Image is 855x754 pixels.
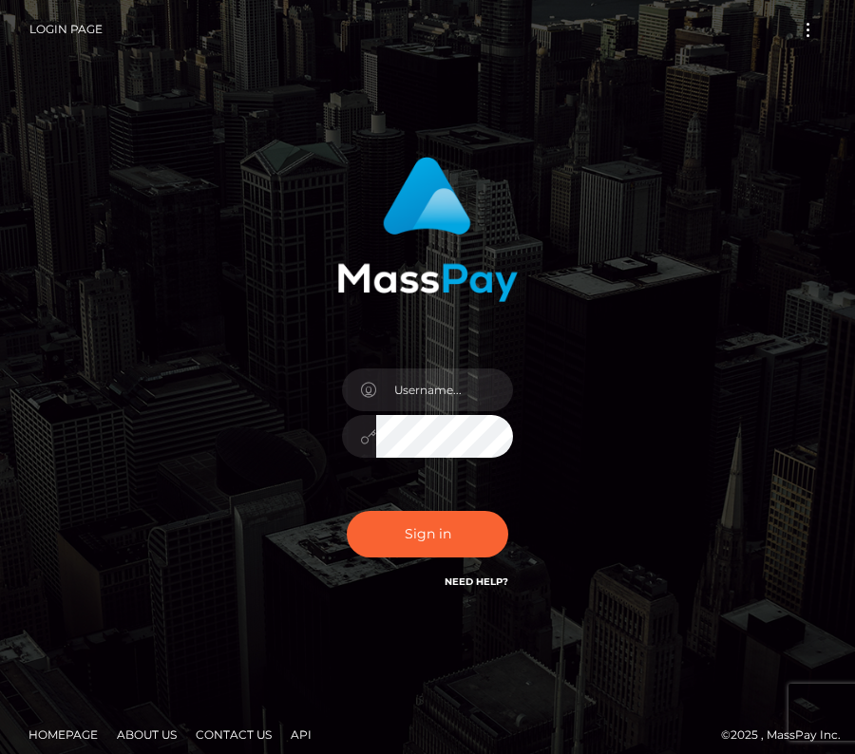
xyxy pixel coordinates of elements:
a: Contact Us [188,720,279,749]
button: Toggle navigation [790,17,826,43]
a: Homepage [21,720,105,749]
a: API [283,720,319,749]
input: Username... [376,368,513,411]
div: © 2025 , MassPay Inc. [14,725,841,745]
a: Need Help? [445,575,508,588]
img: MassPay Login [337,157,518,302]
button: Sign in [347,511,508,557]
a: About Us [109,720,184,749]
a: Login Page [29,9,103,49]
